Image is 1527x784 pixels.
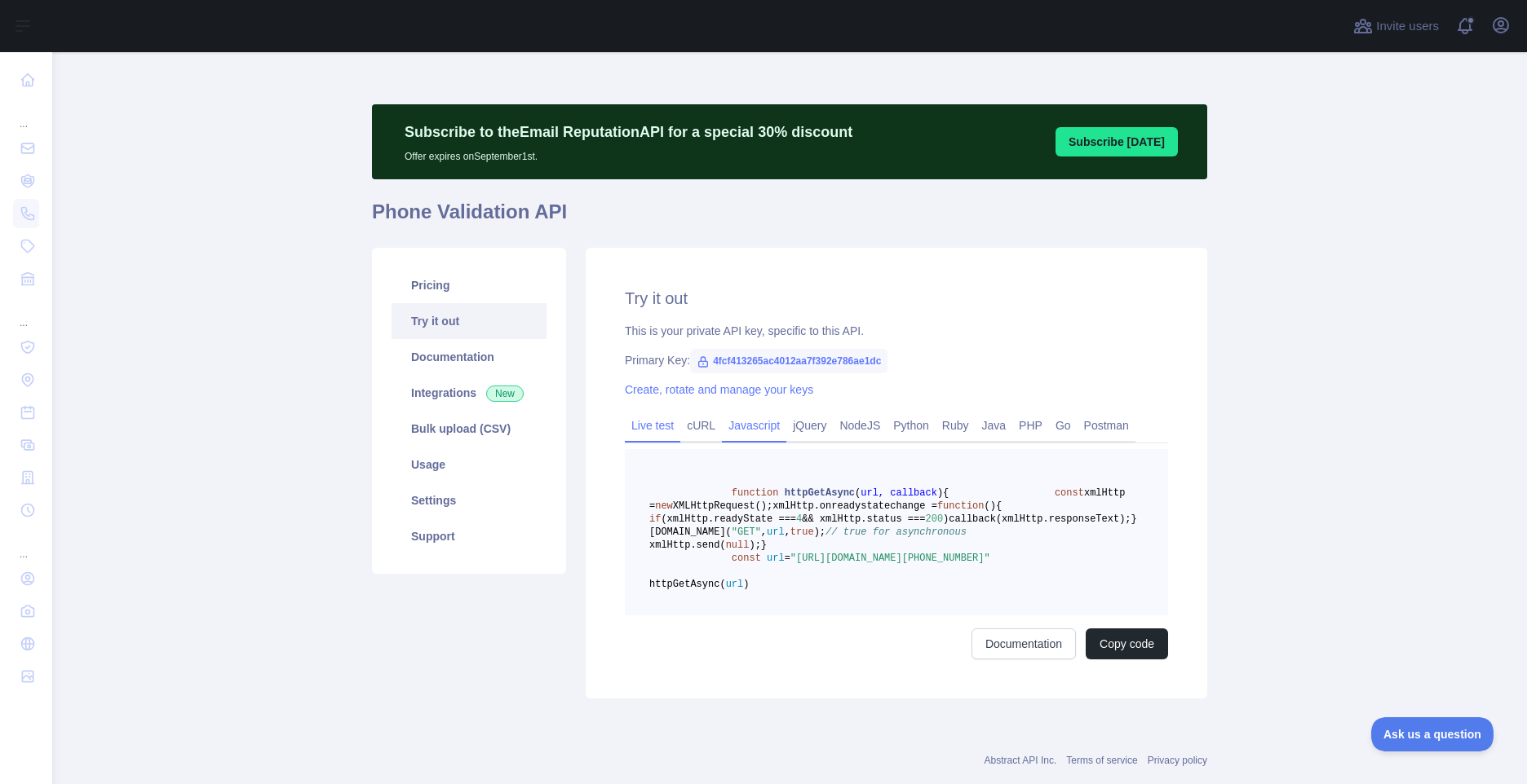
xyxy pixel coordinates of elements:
[625,412,680,438] a: Live test
[833,412,887,438] a: NodeJS
[761,540,767,551] span: }
[786,412,833,438] a: jQuery
[680,412,722,438] a: cURL
[761,526,767,538] span: ,
[405,121,852,143] p: Subscribe to the Email Reputation API for a special 30 % discount
[392,375,547,411] a: Integrations New
[690,349,887,373] span: 4fcf413265ac4012aa7f392e786ae1dc
[1078,412,1135,438] a: Postman
[772,500,937,512] span: xmlHttp.onreadystatechange =
[392,411,547,447] a: Bulk upload (CSV)
[972,628,1076,659] a: Documentation
[984,500,989,512] span: (
[976,412,1013,438] a: Java
[1056,127,1178,156] button: Subscribe [DATE]
[1086,628,1168,659] button: Copy code
[985,755,1057,766] a: Abstract API Inc.
[825,526,967,538] span: // true for asynchronous
[943,513,949,525] span: )
[673,500,772,512] span: XMLHttpRequest();
[625,352,1168,368] div: Primary Key:
[13,528,39,561] div: ...
[649,540,726,551] span: xmlHttp.send(
[661,513,796,525] span: (xmlHttp.readyState ===
[726,579,744,590] span: url
[392,267,547,303] a: Pricing
[796,513,802,525] span: 4
[767,553,785,564] span: url
[790,553,990,564] span: "[URL][DOMAIN_NAME][PHONE_NUMBER]"
[925,513,943,525] span: 200
[1049,412,1078,438] a: Go
[625,323,1168,339] div: This is your private API key, specific to this API.
[392,303,547,339] a: Try it out
[392,518,547,554] a: Support
[785,526,790,538] span: ,
[392,447,547,482] a: Usage
[743,579,749,590] span: )
[649,579,726,590] span: httpGetAsync(
[1376,17,1439,36] span: Invite users
[732,487,779,499] span: function
[855,487,861,499] span: (
[943,487,949,499] span: {
[996,500,1002,512] span: {
[392,339,547,375] a: Documentation
[486,385,524,402] span: New
[1131,513,1137,525] span: }
[13,98,39,130] div: ...
[1066,755,1137,766] a: Terms of service
[372,199,1207,238] h1: Phone Validation API
[937,500,985,512] span: function
[1371,717,1494,751] iframe: Toggle Customer Support
[625,383,813,396] a: Create, rotate and manage your keys
[732,526,761,538] span: "GET"
[749,540,760,551] span: );
[732,553,761,564] span: const
[1148,755,1207,766] a: Privacy policy
[392,482,547,518] a: Settings
[861,487,937,499] span: url, callback
[767,526,785,538] span: url
[1350,13,1442,39] button: Invite users
[655,500,673,512] span: new
[790,526,814,538] span: true
[990,500,996,512] span: )
[785,487,855,499] span: httpGetAsync
[649,526,732,538] span: [DOMAIN_NAME](
[13,297,39,329] div: ...
[405,143,852,163] p: Offer expires on September 1st.
[949,513,1131,525] span: callback(xmlHttp.responseText);
[726,540,750,551] span: null
[936,412,976,438] a: Ruby
[887,412,936,438] a: Python
[1012,412,1049,438] a: PHP
[785,553,790,564] span: =
[1055,487,1084,499] span: const
[722,412,786,438] a: Javascript
[814,526,825,538] span: );
[625,287,1168,310] h2: Try it out
[649,513,661,525] span: if
[802,513,925,525] span: && xmlHttp.status ===
[937,487,943,499] span: )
